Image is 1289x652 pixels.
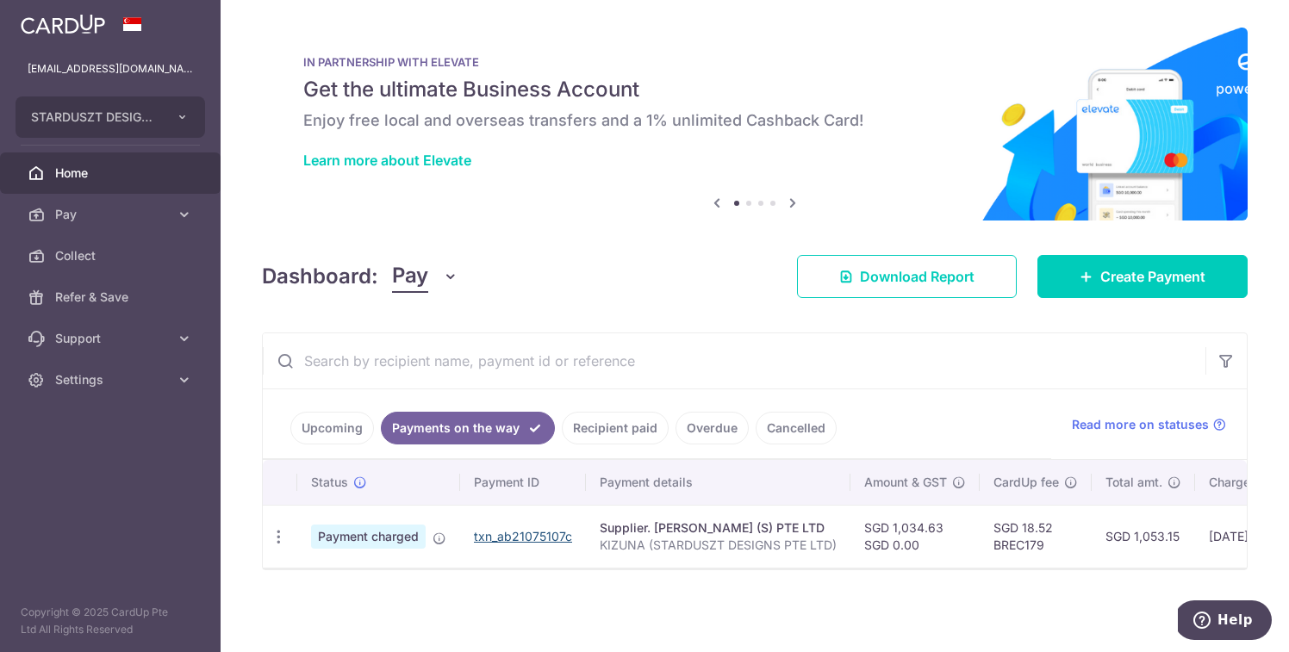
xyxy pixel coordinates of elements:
span: Status [311,474,348,491]
span: Payment charged [311,525,426,549]
a: Download Report [797,255,1017,298]
span: Pay [55,206,169,223]
a: Read more on statuses [1072,416,1226,433]
span: Collect [55,247,169,264]
a: txn_ab21075107c [474,529,572,543]
span: Download Report [860,266,975,287]
span: Settings [55,371,169,388]
span: Total amt. [1105,474,1162,491]
td: SGD 18.52 BREC179 [980,505,1092,568]
th: Payment ID [460,460,586,505]
span: Pay [392,260,428,293]
button: STARDUSZT DESIGNS PRIVATE LIMITED [16,96,205,138]
th: Payment details [586,460,850,505]
button: Pay [392,260,458,293]
a: Create Payment [1037,255,1248,298]
span: Read more on statuses [1072,416,1209,433]
a: Cancelled [756,412,837,444]
span: Refer & Save [55,289,169,306]
td: SGD 1,053.15 [1092,505,1195,568]
img: CardUp [21,14,105,34]
span: STARDUSZT DESIGNS PRIVATE LIMITED [31,109,159,126]
span: Amount & GST [864,474,947,491]
a: Overdue [676,412,749,444]
img: Renovation banner [262,28,1248,220]
td: SGD 1,034.63 SGD 0.00 [850,505,980,568]
input: Search by recipient name, payment id or reference [263,333,1205,388]
a: Learn more about Elevate [303,152,471,169]
p: [EMAIL_ADDRESS][DOMAIN_NAME] [28,60,193,78]
a: Recipient paid [562,412,669,444]
h5: Get the ultimate Business Account [303,76,1206,103]
h4: Dashboard: [262,261,378,292]
a: Payments on the way [381,412,555,444]
h6: Enjoy free local and overseas transfers and a 1% unlimited Cashback Card! [303,110,1206,131]
p: IN PARTNERSHIP WITH ELEVATE [303,55,1206,69]
iframe: Opens a widget where you can find more information [1178,600,1272,643]
span: CardUp fee [993,474,1059,491]
span: Support [55,330,169,347]
div: Supplier. [PERSON_NAME] (S) PTE LTD [600,519,837,537]
span: Charge date [1209,474,1280,491]
p: KIZUNA (STARDUSZT DESIGNS PTE LTD) [600,537,837,554]
span: Create Payment [1100,266,1205,287]
a: Upcoming [290,412,374,444]
span: Home [55,165,169,182]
